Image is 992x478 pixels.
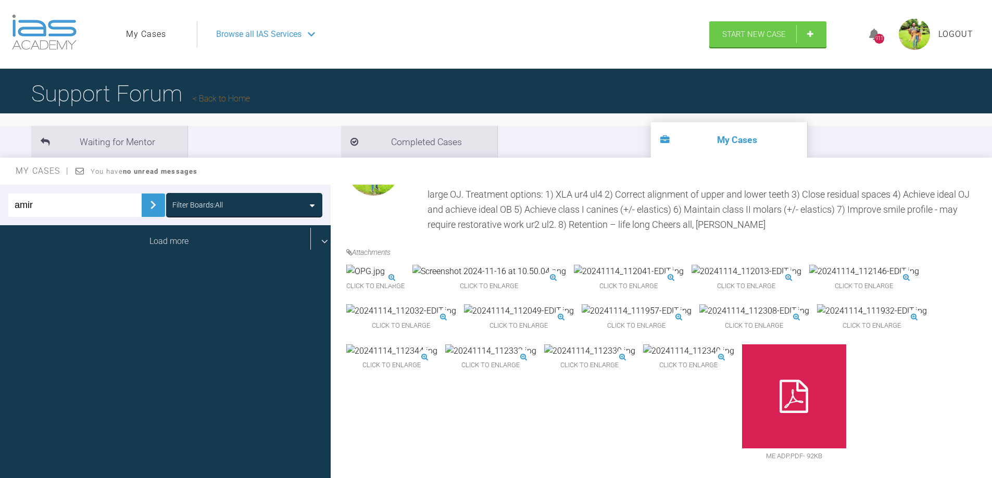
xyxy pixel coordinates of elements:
[817,318,927,334] span: Click to enlarge
[445,357,536,373] span: Click to enlarge
[412,278,566,294] span: Click to enlarge
[346,318,456,334] span: Click to enlarge
[91,167,197,175] span: You have
[341,126,497,158] li: Completed Cases
[582,304,692,318] img: 20241114_111957-EDIT.jpg
[346,265,385,278] img: OPG.jpg
[709,21,826,47] a: Start New Case
[643,344,734,358] img: 20241114_112340.jpg
[699,318,809,334] span: Click to enlarge
[346,247,984,258] h4: Attachments
[346,344,437,358] img: 20241114_112344.jpg
[172,199,223,211] div: Filter Boards: All
[692,265,801,278] img: 20241114_112013-EDIT.jpg
[582,318,692,334] span: Click to enlarge
[428,143,984,232] div: Hi All, Please see attached ADP, Photos, OPG, Itero scan. Problem list: Skeletal class II pattern...
[346,278,405,294] span: Click to enlarge
[574,265,684,278] img: 20241114_112041-EDIT.jpg
[412,265,566,278] img: Screenshot 2024-11-16 at 10.50.04.png
[692,278,801,294] span: Click to enlarge
[643,357,734,373] span: Click to enlarge
[464,318,574,334] span: Click to enlarge
[145,197,161,213] img: chevronRight.28bd32b0.svg
[346,357,437,373] span: Click to enlarge
[31,75,250,112] h1: Support Forum
[464,304,574,318] img: 20241114_112049-EDIT.jpg
[123,167,197,175] strong: no unread messages
[216,28,302,41] span: Browse all IAS Services
[31,126,187,158] li: Waiting for Mentor
[809,265,919,278] img: 20241114_112146-EDIT.jpg
[817,304,927,318] img: 20241114_111932-EDIT.jpg
[126,28,166,41] a: My Cases
[874,34,884,44] div: 911
[544,357,635,373] span: Click to enlarge
[346,304,456,318] img: 20241114_112032-EDIT.jpg
[193,94,250,104] a: Back to Home
[809,278,919,294] span: Click to enlarge
[722,30,786,39] span: Start New Case
[742,448,846,464] span: ME ADP.pdf - 92KB
[938,28,973,41] a: Logout
[651,122,807,158] li: My Cases
[12,15,77,50] img: logo-light.3e3ef733.png
[699,304,809,318] img: 20241114_112308-EDIT.jpg
[899,19,930,50] img: profile.png
[544,344,635,358] img: 20241114_112330.jpg
[8,193,142,217] input: Enter Case ID or Title
[574,278,684,294] span: Click to enlarge
[16,166,69,176] span: My Cases
[445,344,536,358] img: 20241114_112332.jpg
